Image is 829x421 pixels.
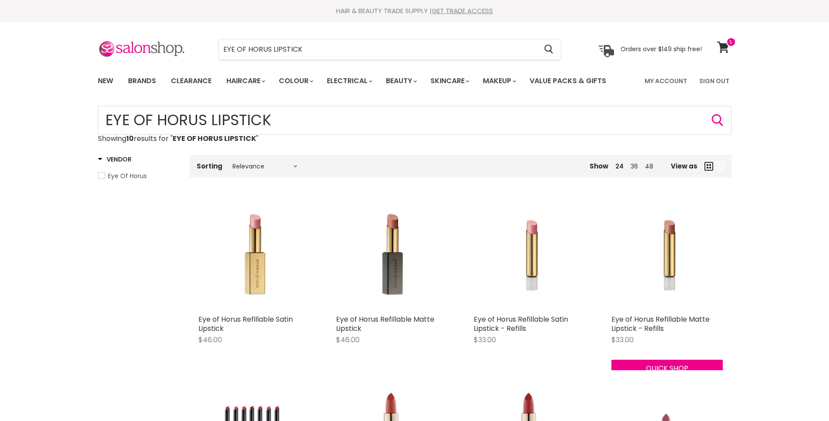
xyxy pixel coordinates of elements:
[98,171,179,181] a: Eye Of Horus
[220,72,271,90] a: Haircare
[198,335,222,345] span: $46.00
[474,314,568,333] a: Eye of Horus Refillable Satin Lipstick - Refills
[91,68,626,94] ul: Main menu
[538,39,561,60] button: Search
[336,199,447,310] img: Eye of Horus Refillable Matte Lipstick
[320,72,378,90] a: Electrical
[98,106,732,135] input: Search
[198,314,293,333] a: Eye of Horus Refillable Satin Lipstick
[639,72,692,90] a: My Account
[474,199,585,310] img: Eye of Horus Refillable Satin Lipstick - Refills
[98,155,132,164] h3: Vendor
[611,335,634,345] span: $33.00
[671,162,697,170] span: View as
[523,72,613,90] a: Value Packs & Gifts
[126,133,134,144] strong: 10
[590,161,608,171] span: Show
[336,335,360,345] span: $46.00
[164,72,218,90] a: Clearance
[198,199,310,310] img: Eye of Horus Refillable Satin Lipstick
[474,335,496,345] span: $33.00
[694,72,735,90] a: Sign Out
[432,6,493,15] a: GET TRADE ACCESS
[197,162,222,170] label: Sorting
[711,113,725,127] button: Search
[611,314,710,333] a: Eye of Horus Refillable Matte Lipstick - Refills
[87,7,742,15] div: HAIR & BEAUTY TRADE SUPPLY |
[615,162,624,171] a: 24
[272,72,319,90] a: Colour
[219,39,561,60] form: Product
[621,45,702,53] p: Orders over $149 ship free!
[219,39,538,60] input: Search
[611,360,723,377] button: Quick shop
[476,72,521,90] a: Makeup
[336,314,434,333] a: Eye of Horus Refillable Matte Lipstick
[98,106,732,135] form: Product
[108,172,147,180] span: Eye Of Horus
[611,199,723,310] img: Eye of Horus Refillable Matte Lipstick - Refills
[91,72,120,90] a: New
[98,135,732,143] p: Showing results for " "
[173,133,256,144] strong: EYE OF HORUS LIPSTICK
[645,162,653,171] a: 48
[87,68,742,94] nav: Main
[379,72,422,90] a: Beauty
[424,72,475,90] a: Skincare
[631,162,638,171] a: 36
[121,72,163,90] a: Brands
